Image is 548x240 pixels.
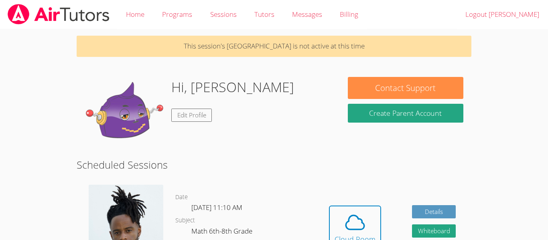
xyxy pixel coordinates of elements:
[85,77,165,157] img: default.png
[348,77,463,99] button: Contact Support
[7,4,110,24] img: airtutors_banner-c4298cdbf04f3fff15de1276eac7730deb9818008684d7c2e4769d2f7ddbe033.png
[292,10,322,19] span: Messages
[412,205,456,218] a: Details
[191,203,242,212] span: [DATE] 11:10 AM
[77,36,471,57] p: This session's [GEOGRAPHIC_DATA] is not active at this time
[171,109,212,122] a: Edit Profile
[175,192,188,202] dt: Date
[175,216,195,226] dt: Subject
[191,226,254,239] dd: Math 6th-8th Grade
[171,77,294,97] h1: Hi, [PERSON_NAME]
[412,224,456,238] button: Whiteboard
[77,157,471,172] h2: Scheduled Sessions
[348,104,463,123] button: Create Parent Account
